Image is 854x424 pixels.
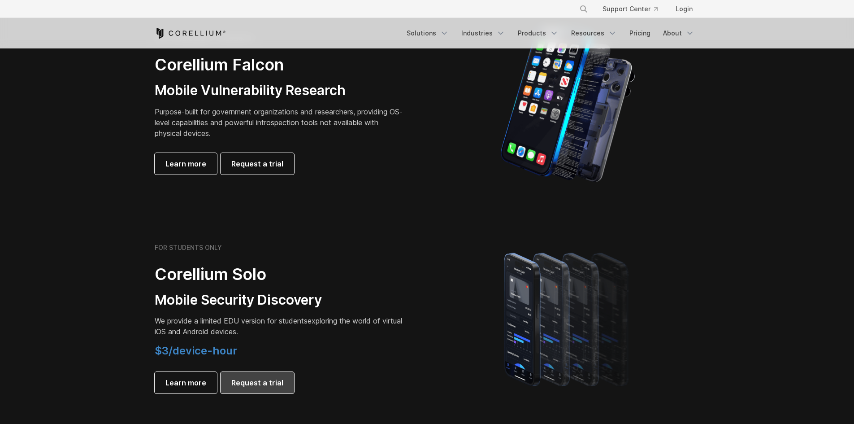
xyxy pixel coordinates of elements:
[595,1,665,17] a: Support Center
[401,25,700,41] div: Navigation Menu
[624,25,656,41] a: Pricing
[500,26,635,183] img: iPhone model separated into the mechanics used to build the physical device.
[568,1,700,17] div: Navigation Menu
[221,372,294,393] a: Request a trial
[155,292,406,309] h3: Mobile Security Discovery
[231,377,283,388] span: Request a trial
[155,55,406,75] h2: Corellium Falcon
[668,1,700,17] a: Login
[231,158,283,169] span: Request a trial
[155,244,222,252] h6: FOR STUDENTS ONLY
[512,25,564,41] a: Products
[155,344,237,357] span: $3/device-hour
[456,25,511,41] a: Industries
[155,372,217,393] a: Learn more
[155,82,406,99] h3: Mobile Vulnerability Research
[165,158,206,169] span: Learn more
[155,264,406,284] h2: Corellium Solo
[155,315,406,337] p: exploring the world of virtual iOS and Android devices.
[566,25,622,41] a: Resources
[165,377,206,388] span: Learn more
[401,25,454,41] a: Solutions
[486,240,650,397] img: A lineup of four iPhone models becoming more gradient and blurred
[576,1,592,17] button: Search
[155,28,226,39] a: Corellium Home
[155,106,406,139] p: Purpose-built for government organizations and researchers, providing OS-level capabilities and p...
[658,25,700,41] a: About
[155,153,217,175] a: Learn more
[155,316,308,325] span: We provide a limited EDU version for students
[221,153,294,175] a: Request a trial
